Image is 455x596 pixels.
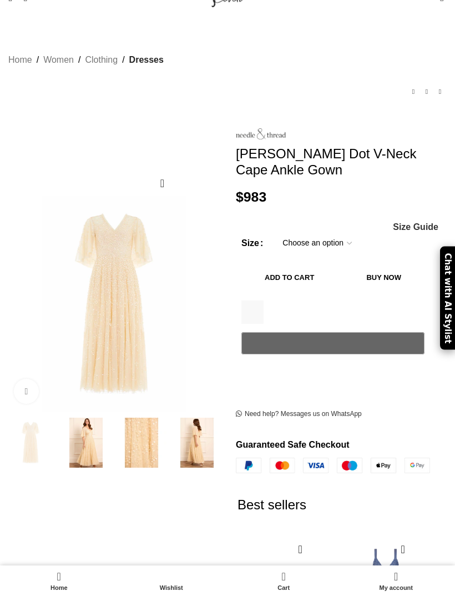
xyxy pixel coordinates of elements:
[241,332,424,354] button: Pay with GPay
[236,128,286,139] img: Needle and Thread
[129,53,164,67] a: Dresses
[115,568,228,593] div: My wishlist
[6,418,55,468] img: Needle and Thread
[236,189,244,204] span: $
[8,53,164,67] nav: Breadcrumb
[340,568,453,593] a: My account
[396,543,410,557] a: Quick view
[236,189,266,204] bdi: 983
[8,53,32,67] a: Home
[43,53,74,67] a: Women
[236,440,350,449] strong: Guaranteed Safe Checkout
[241,236,263,251] label: Size
[117,418,166,468] img: Needle and Thread dresses
[115,568,228,593] a: Wishlist
[237,473,432,537] h2: Best sellers
[239,360,427,387] iframe: Secure express checkout frame
[172,418,222,468] img: Needle and Thread
[392,223,438,232] a: Size Guide
[121,584,223,592] span: Wishlist
[228,568,340,593] div: My cart
[228,568,340,593] a: 0 Cart
[8,584,110,592] span: Home
[393,223,438,232] span: Size Guide
[282,568,291,577] span: 0
[236,458,430,473] img: guaranteed-safe-checkout-bordered.j
[294,543,307,557] a: Quick view
[407,85,420,98] a: Previous product
[233,584,335,592] span: Cart
[85,53,118,67] a: Clothing
[343,266,424,289] button: Buy now
[433,85,447,98] a: Next product
[61,418,111,468] img: Needle and Thread dress
[3,568,115,593] a: Home
[241,266,337,289] button: Add to cart
[236,146,447,178] h1: [PERSON_NAME] Dot V-Neck Cape Ankle Gown
[236,410,362,419] a: Need help? Messages us on WhatsApp
[346,584,447,592] span: My account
